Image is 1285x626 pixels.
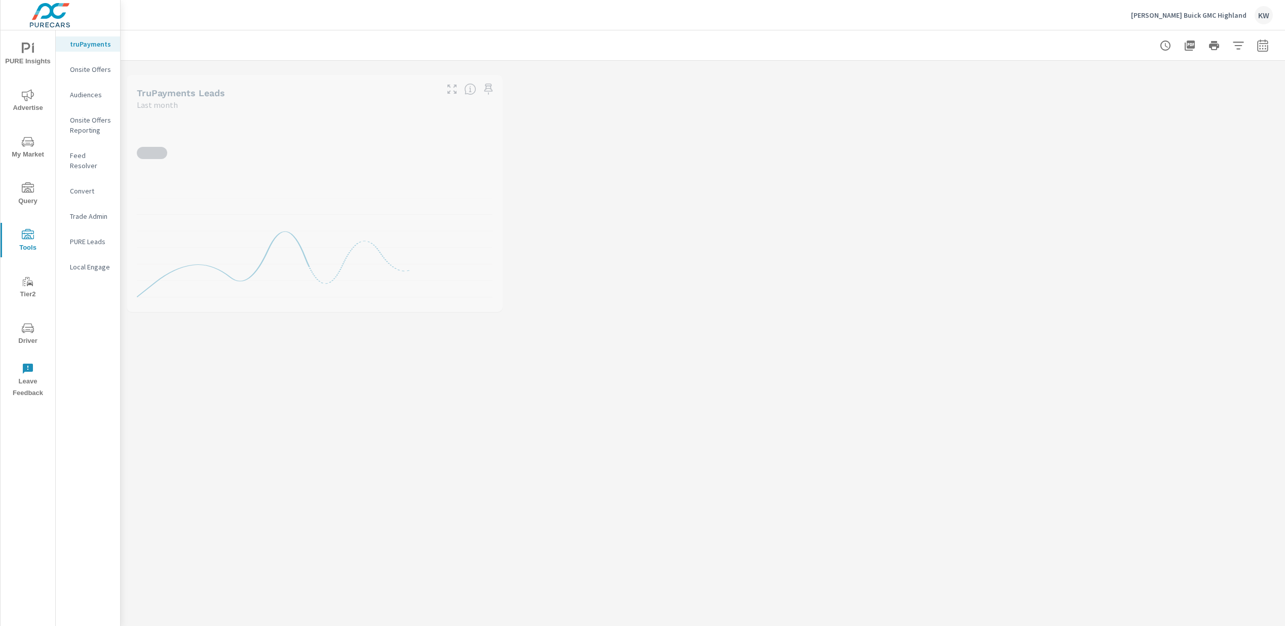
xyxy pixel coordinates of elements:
[70,237,112,247] p: PURE Leads
[1255,6,1273,24] div: KW
[137,88,225,98] h5: truPayments Leads
[56,209,120,224] div: Trade Admin
[70,90,112,100] p: Audiences
[4,43,52,67] span: PURE Insights
[70,115,112,135] p: Onsite Offers Reporting
[4,136,52,161] span: My Market
[56,259,120,275] div: Local Engage
[56,36,120,52] div: truPayments
[70,186,112,196] p: Convert
[1180,35,1200,56] button: "Export Report to PDF"
[1,30,55,403] div: nav menu
[70,39,112,49] p: truPayments
[70,262,112,272] p: Local Engage
[480,81,497,97] span: Save this to your personalized report
[4,182,52,207] span: Query
[4,363,52,399] span: Leave Feedback
[56,183,120,199] div: Convert
[464,83,476,95] span: The number of truPayments leads.
[444,81,460,97] button: Make Fullscreen
[70,150,112,171] p: Feed Resolver
[1204,35,1224,56] button: Print Report
[56,62,120,77] div: Onsite Offers
[56,112,120,138] div: Onsite Offers Reporting
[56,87,120,102] div: Audiences
[56,148,120,173] div: Feed Resolver
[4,229,52,254] span: Tools
[70,211,112,221] p: Trade Admin
[56,234,120,249] div: PURE Leads
[137,99,178,111] p: Last month
[4,322,52,347] span: Driver
[70,64,112,74] p: Onsite Offers
[4,89,52,114] span: Advertise
[1253,35,1273,56] button: Select Date Range
[1228,35,1249,56] button: Apply Filters
[4,276,52,300] span: Tier2
[1131,11,1246,20] p: [PERSON_NAME] Buick GMC Highland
